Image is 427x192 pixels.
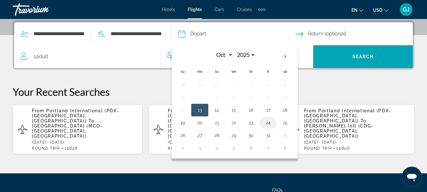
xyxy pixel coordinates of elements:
[195,93,205,102] button: Day 6
[32,140,137,145] p: [DATE] - [DATE]
[13,85,414,98] p: Your Recent Searches
[304,140,409,145] p: [DATE] - [DATE]
[246,118,256,127] button: Day 23
[195,80,205,89] button: Day 29
[32,108,45,113] span: From
[313,45,413,68] button: Search
[212,49,233,60] select: Select month
[373,5,388,15] button: Change currency
[168,108,255,123] span: Portland International (PDX-[GEOGRAPHIC_DATA], [GEOGRAPHIC_DATA])
[188,7,202,12] a: Flights
[14,22,413,68] div: Search widget
[229,118,239,127] button: Day 22
[168,146,196,151] span: ROUND TRIP
[373,8,382,13] span: USD
[212,80,222,89] button: Day 30
[195,106,205,115] button: Day 13
[398,3,414,16] button: User Menu
[246,93,256,102] button: Day 9
[32,123,103,139] span: [GEOGRAPHIC_DATA] (MCO-[GEOGRAPHIC_DATA], [GEOGRAPHIC_DATA])
[14,45,313,68] button: Travelers: 1 adult, 0 children
[178,144,188,152] button: Day 2
[237,7,252,12] a: Cruises
[263,106,273,115] button: Day 17
[13,1,76,18] a: Travorium
[212,93,222,102] button: Day 7
[361,118,366,123] span: To
[178,131,188,140] button: Day 26
[339,146,350,151] span: Adult
[178,22,296,45] button: Select depart date
[280,118,290,127] button: Day 25
[263,131,273,140] button: Day 31
[149,104,278,154] button: From Portland International (PDX-[GEOGRAPHIC_DATA], [GEOGRAPHIC_DATA]) To [GEOGRAPHIC_DATA] (MCO-...
[32,108,119,123] span: Portland International (PDX-[GEOGRAPHIC_DATA], [GEOGRAPHIC_DATA])
[280,93,290,102] button: Day 11
[403,6,410,13] span: GJ
[277,49,294,64] button: Next month
[195,118,205,127] button: Day 20
[13,104,142,154] button: From Portland International (PDX-[GEOGRAPHIC_DATA], [GEOGRAPHIC_DATA]) To [GEOGRAPHIC_DATA] (MCO-...
[212,118,222,127] button: Day 21
[351,5,363,15] button: Change language
[352,54,374,59] span: Search
[304,146,332,151] span: ROUND TRIP
[215,7,224,12] a: Cars
[162,7,175,12] a: Hotels
[246,106,256,115] button: Day 16
[178,80,188,89] button: Day 28
[246,144,256,152] button: Day 6
[195,144,205,152] button: Day 3
[229,131,239,140] button: Day 29
[263,80,273,89] button: Day 3
[34,52,48,61] span: 1
[168,108,180,113] span: From
[285,104,414,154] button: From Portland International (PDX-[GEOGRAPHIC_DATA], [GEOGRAPHIC_DATA]) To [PERSON_NAME] Intl (CDG...
[263,118,273,127] button: Day 24
[64,146,78,151] span: 1
[229,106,239,115] button: Day 15
[280,80,290,89] button: Day 4
[229,80,239,89] button: Day 1
[212,106,222,115] button: Day 14
[212,144,222,152] button: Day 4
[280,144,290,152] button: Day 8
[168,123,239,139] span: [GEOGRAPHIC_DATA] (MCO-[GEOGRAPHIC_DATA], [GEOGRAPHIC_DATA])
[212,131,222,140] button: Day 28
[178,118,188,127] button: Day 19
[229,144,239,152] button: Day 5
[296,22,413,45] button: Select return date
[229,93,239,102] button: Day 8
[246,80,256,89] button: Day 2
[195,131,205,140] button: Day 27
[246,131,256,140] button: Day 30
[36,53,48,59] span: Adult
[32,146,60,151] span: ROUND TRIP
[235,49,255,60] select: Select year
[308,29,346,38] span: Return (optional)
[304,123,374,139] span: [PERSON_NAME] Intl (CDG-[GEOGRAPHIC_DATA], [GEOGRAPHIC_DATA])
[263,144,273,152] button: Day 7
[402,167,422,187] iframe: Button to launch messaging window
[263,93,273,102] button: Day 10
[336,146,350,151] span: 1
[304,108,317,113] span: From
[280,106,290,115] button: Day 18
[88,118,94,123] span: To
[258,4,265,15] button: Extra navigation items
[178,106,188,115] button: Day 12
[351,8,357,13] span: en
[168,140,273,145] p: [DATE] - [DATE]
[304,108,391,123] span: Portland International (PDX-[GEOGRAPHIC_DATA], [GEOGRAPHIC_DATA])
[178,93,188,102] button: Day 5
[280,131,290,140] button: Day 1
[67,146,78,151] span: Adult
[174,49,294,154] table: Left calendar grid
